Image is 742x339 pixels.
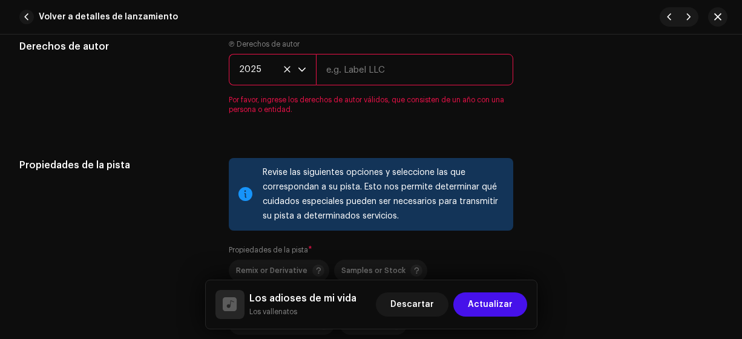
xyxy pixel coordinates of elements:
p-togglebutton: Samples or Stock [334,260,427,281]
input: e.g. Label LLC [316,54,514,85]
p-togglebutton: Remix or Derivative [229,260,329,281]
span: Descartar [390,292,434,317]
span: Actualizar [468,292,513,317]
span: 2025 [239,54,298,85]
span: Remix or Derivative [236,267,307,275]
h5: Derechos de autor [19,39,209,54]
label: Propiedades de la pista [229,245,312,255]
label: Ⓟ Derechos de autor [229,39,300,49]
div: Revise las siguientes opciones y seleccione las que correspondan a su pista. Esto nos permite det... [263,165,504,223]
button: Descartar [376,292,448,317]
button: Actualizar [453,292,527,317]
span: Samples or Stock [341,267,405,275]
h5: Propiedades de la pista [19,158,209,173]
div: dropdown trigger [298,54,306,85]
h5: Los adioses de mi vida [249,291,356,306]
span: Por favor, ingrese los derechos de autor válidos, que consisten de un año con una persona o entidad. [229,95,514,114]
small: Los adioses de mi vida [249,306,356,318]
